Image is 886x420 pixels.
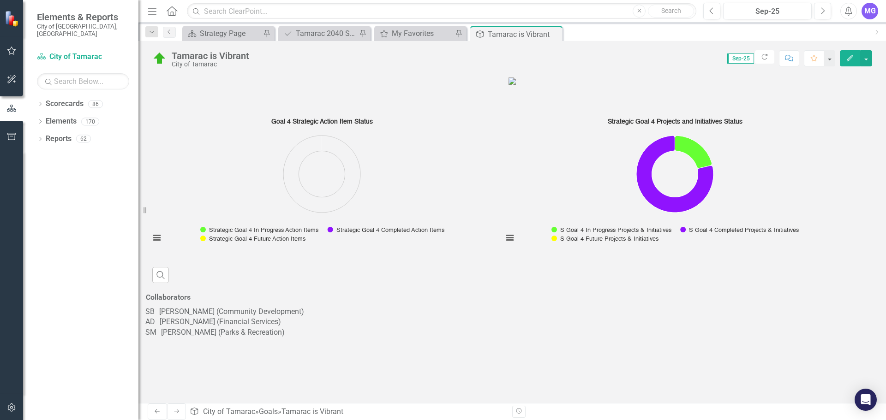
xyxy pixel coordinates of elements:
a: Reports [46,134,72,144]
button: Show S Goal 4 Future Projects & Initiatives [551,235,657,242]
a: Scorecards [46,99,84,109]
a: My Favorites [377,28,453,39]
div: SM [145,327,156,338]
path: S Goal 4 Completed Projects & Initiatives, 37. [636,136,713,213]
div: » » [190,407,505,417]
img: In Progress [152,51,167,66]
button: Show Strategic Goal 4 Future Action Items [200,235,304,242]
button: View chart menu, Goal 4 Strategic Action Item Status [150,231,163,244]
small: City of [GEOGRAPHIC_DATA], [GEOGRAPHIC_DATA] [37,23,129,38]
button: View chart menu, Strategic Goal 4 Projects and Initiatives Status [503,231,516,244]
a: Goals [259,407,278,416]
h3: Collaborators [146,293,191,302]
button: Show Strategic Goal 4 Completed Action Items [328,226,443,233]
path: S Goal 4 In Progress Projects & Initiatives, 10. [675,136,712,168]
div: Tamarac 2040 Strategic Plan - Departmental Action Plan [296,28,357,39]
div: AD [145,317,155,327]
div: My Favorites [392,28,453,39]
span: Elements & Reports [37,12,129,23]
div: [PERSON_NAME] (Community Development) [159,307,304,317]
text: Strategic Goal 4 Projects and Initiatives Status [608,118,742,125]
div: Strategy Page [200,28,261,39]
div: [PERSON_NAME] (Parks & Recreation) [161,327,285,338]
a: Elements [46,116,77,127]
a: City of Tamarac [203,407,255,416]
span: Sep-25 [727,53,754,64]
button: Show S Goal 4 Completed Projects & Initiatives [680,226,797,233]
img: mceclip2%20v2.png [509,77,516,85]
div: 170 [81,118,99,125]
div: Goal 4 Strategic Action Item Status. Highcharts interactive chart. [145,114,498,252]
input: Search ClearPoint... [187,3,696,19]
button: Show S Goal 4 In Progress Projects & Initiatives [551,226,670,233]
button: Show Strategic Goal 4 In Progress Action Items [200,226,317,233]
div: [PERSON_NAME] (Financial Services) [160,317,281,327]
button: MG [862,3,878,19]
div: Open Intercom Messenger [855,389,877,411]
input: Search Below... [37,73,129,89]
img: ClearPoint Strategy [4,10,21,27]
svg: Interactive chart [498,114,851,252]
div: 86 [88,100,103,108]
span: Search [661,7,681,14]
div: Tamarac is Vibrant [172,51,249,61]
div: 62 [76,135,91,143]
div: City of Tamarac [172,61,249,68]
svg: Interactive chart [145,114,498,252]
div: Sep-25 [726,6,808,17]
a: City of Tamarac [37,52,129,62]
div: Tamarac is Vibrant [488,29,560,40]
a: Tamarac 2040 Strategic Plan - Departmental Action Plan [281,28,357,39]
a: Strategy Page [185,28,261,39]
div: SB [145,307,155,317]
div: Strategic Goal 4 Projects and Initiatives Status. Highcharts interactive chart. [498,114,851,252]
button: Sep-25 [723,3,812,19]
div: Tamarac is Vibrant [281,407,343,416]
button: Search [648,5,694,18]
text: Goal 4 Strategic Action Item Status [271,118,373,125]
